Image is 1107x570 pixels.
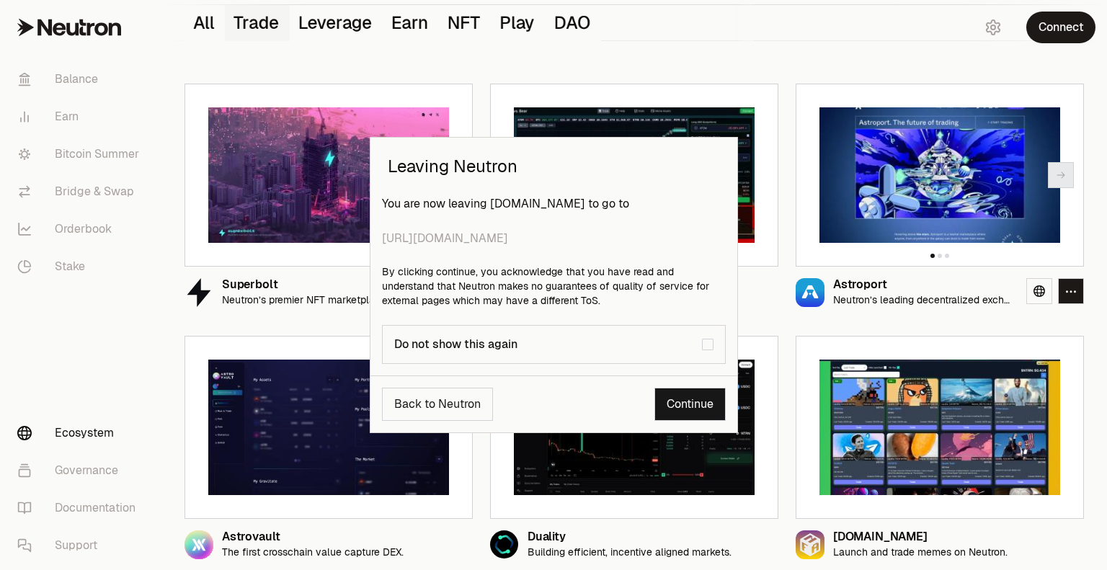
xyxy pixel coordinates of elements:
div: Do not show this again [394,337,702,352]
p: You are now leaving [DOMAIN_NAME] to go to [382,195,726,247]
a: Continue [654,388,726,421]
button: Do not show this again [702,339,713,350]
p: By clicking continue, you acknowledge that you have read and understand that Neutron makes no gua... [382,264,726,308]
span: [URL][DOMAIN_NAME] [382,230,726,247]
button: Back to Neutron [382,388,493,421]
h2: Leaving Neutron [370,138,737,195]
